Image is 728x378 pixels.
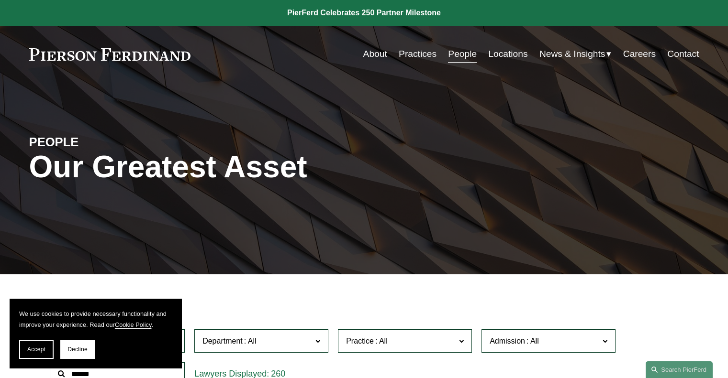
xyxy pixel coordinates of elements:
span: Decline [67,346,88,353]
a: About [363,45,387,63]
a: Contact [667,45,699,63]
button: Decline [60,340,95,359]
a: Practices [399,45,437,63]
section: Cookie banner [10,299,182,368]
a: Search this site [646,361,713,378]
a: People [448,45,477,63]
span: Admission [490,337,525,345]
a: Cookie Policy [115,321,152,328]
a: Locations [488,45,527,63]
a: Careers [623,45,656,63]
a: folder dropdown [539,45,612,63]
h4: PEOPLE [29,134,197,150]
p: We use cookies to provide necessary functionality and improve your experience. Read our . [19,308,172,330]
button: Accept [19,340,54,359]
span: Accept [27,346,45,353]
span: Practice [346,337,374,345]
span: News & Insights [539,46,605,63]
span: Department [202,337,243,345]
h1: Our Greatest Asset [29,150,476,184]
